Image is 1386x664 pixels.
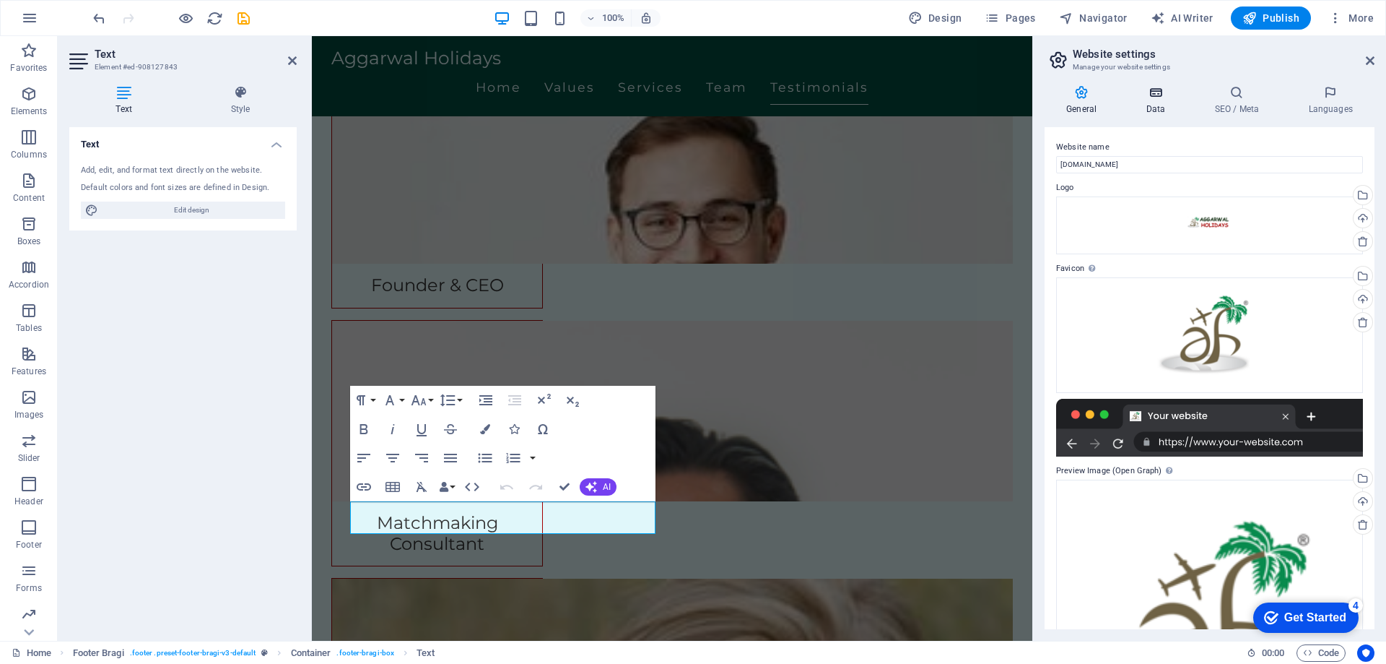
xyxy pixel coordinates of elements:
[1056,156,1363,173] input: Name...
[12,366,46,377] p: Features
[1056,197,1363,254] div: aggarwalholidayslogo-Copy--TGPLebHq54fad9jY2jwUQ.png
[1242,11,1299,25] span: Publish
[902,7,968,30] button: Design
[379,415,406,444] button: Italic (Ctrl+I)
[1056,277,1363,393] div: aggarwalholidayslogo-Copy-5sQ4oNIIRznU2EoIYEuUPg-8RKXGxyJe6RueIKRMsSwIQ.png
[493,473,520,501] button: Undo (Ctrl+Z)
[43,16,105,29] div: Get Started
[437,415,464,444] button: Strikethrough
[1073,61,1346,74] h3: Manage your website settings
[1056,462,1363,480] label: Preview Image (Open Graph)
[522,473,549,501] button: Redo (Ctrl+Shift+Z)
[417,644,435,662] span: Click to select. Double-click to edit
[261,649,268,657] i: This element is a customizable preset
[1053,7,1133,30] button: Navigator
[9,279,49,290] p: Accordion
[379,473,406,501] button: Insert Table
[1059,11,1128,25] span: Navigator
[107,3,121,17] div: 4
[529,415,557,444] button: Special Characters
[501,386,528,415] button: Decrease Indent
[471,415,499,444] button: Colors
[11,149,47,160] p: Columns
[979,7,1041,30] button: Pages
[13,192,45,204] p: Content
[559,386,586,415] button: Subscript
[437,386,464,415] button: Line Height
[206,9,223,27] button: reload
[551,473,578,501] button: Confirm (Ctrl+⏎)
[350,415,378,444] button: Bold (Ctrl+B)
[12,7,117,38] div: Get Started 4 items remaining, 20% complete
[16,539,42,551] p: Footer
[91,10,108,27] i: Undo: Change preview image (Ctrl+Z)
[235,10,252,27] i: Save (Ctrl+S)
[10,62,47,74] p: Favorites
[580,478,616,496] button: AI
[527,444,539,473] button: Ordered List
[500,444,527,473] button: Ordered List
[184,85,297,116] h4: Style
[16,322,42,334] p: Tables
[69,85,184,116] h4: Text
[73,644,124,662] span: Click to select. Double-click to edit
[530,386,557,415] button: Superscript
[1357,644,1374,662] button: Usercentrics
[471,444,499,473] button: Unordered List
[350,473,378,501] button: Insert Link
[1124,85,1193,116] h4: Data
[1231,7,1311,30] button: Publish
[408,444,435,473] button: Align Right
[985,11,1035,25] span: Pages
[81,202,285,219] button: Edit design
[18,452,40,464] p: Slider
[472,386,500,415] button: Increase Indent
[1296,644,1346,662] button: Code
[1045,85,1124,116] h4: General
[408,473,435,501] button: Clear Formatting
[103,202,281,219] span: Edit design
[350,444,378,473] button: Align Left
[81,165,285,177] div: Add, edit, and format text directly on the website.
[1056,139,1363,156] label: Website name
[14,496,43,507] p: Header
[379,444,406,473] button: Align Center
[458,473,486,501] button: HTML
[908,11,962,25] span: Design
[500,415,528,444] button: Icons
[95,48,297,61] h2: Text
[11,105,48,117] p: Elements
[1073,48,1374,61] h2: Website settings
[235,9,252,27] button: save
[1286,85,1374,116] h4: Languages
[603,483,611,491] span: AI
[14,409,44,421] p: Images
[1272,647,1274,658] span: :
[902,7,968,30] div: Design (Ctrl+Alt+Y)
[291,644,331,662] span: Click to select. Double-click to edit
[16,582,42,594] p: Forms
[437,473,457,501] button: Data Bindings
[602,9,625,27] h6: 100%
[95,61,268,74] h3: Element #ed-908127843
[1262,644,1284,662] span: 00 00
[1056,179,1363,197] label: Logo
[90,9,108,27] button: undo
[1193,85,1286,116] h4: SEO / Meta
[1151,11,1213,25] span: AI Writer
[130,644,256,662] span: . footer .preset-footer-bragi-v3-default
[1322,7,1380,30] button: More
[350,386,378,415] button: Paragraph Format
[379,386,406,415] button: Font Family
[69,127,297,153] h4: Text
[206,10,223,27] i: Reload page
[12,644,51,662] a: Click to cancel selection. Double-click to open Pages
[73,644,435,662] nav: breadcrumb
[580,9,632,27] button: 100%
[1303,644,1339,662] span: Code
[437,444,464,473] button: Align Justify
[81,182,285,194] div: Default colors and font sizes are defined in Design.
[177,9,194,27] button: Click here to leave preview mode and continue editing
[1056,260,1363,277] label: Favicon
[1328,11,1374,25] span: More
